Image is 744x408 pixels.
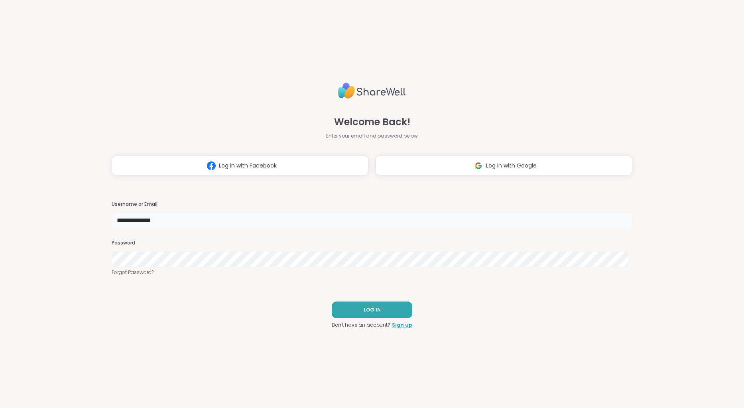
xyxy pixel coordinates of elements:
span: Enter your email and password below [326,132,418,140]
h3: Username or Email [112,201,632,208]
img: ShareWell Logomark [204,158,219,173]
a: Sign up [392,321,412,329]
img: ShareWell Logomark [471,158,486,173]
button: Log in with Google [375,156,632,175]
img: ShareWell Logo [338,79,406,102]
span: Log in with Facebook [219,162,277,170]
h3: Password [112,240,632,246]
a: Forgot Password? [112,269,632,276]
button: LOG IN [332,302,412,318]
button: Log in with Facebook [112,156,369,175]
span: Log in with Google [486,162,537,170]
span: Don't have an account? [332,321,390,329]
span: LOG IN [364,306,381,313]
span: Welcome Back! [334,115,410,129]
